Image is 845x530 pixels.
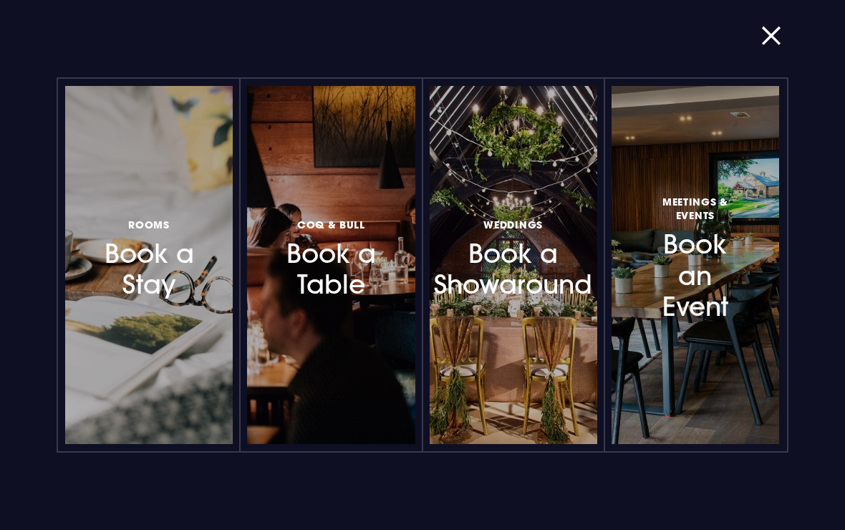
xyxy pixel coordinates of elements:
[612,86,779,444] a: Meetings & EventsBook an Event
[247,86,415,444] a: Coq & BullBook a Table
[483,218,543,231] span: Weddings
[100,215,198,300] h3: Book a Stay
[647,193,744,322] h3: Book an Event
[465,215,562,300] h3: Book a Showaround
[297,218,365,231] span: Coq & Bull
[647,195,744,222] span: Meetings & Events
[282,215,380,300] h3: Book a Table
[128,218,170,231] span: Rooms
[65,86,233,444] a: RoomsBook a Stay
[430,86,597,444] a: WeddingsBook a Showaround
